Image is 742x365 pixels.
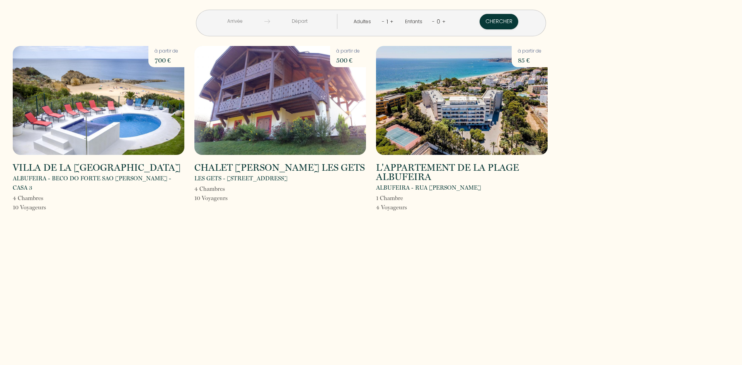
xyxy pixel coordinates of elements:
p: 85 € [518,55,541,66]
h2: VILLA DE LA [GEOGRAPHIC_DATA] [13,163,180,172]
input: Départ [270,14,329,29]
p: LES GETS - [STREET_ADDRESS] [194,174,288,183]
input: Arrivée [205,14,264,29]
img: rental-image [194,46,366,155]
img: rental-image [13,46,184,155]
h2: L'APPARTEMENT DE LA PLAGE ALBUFEIRA [376,163,548,182]
img: rental-image [376,46,548,155]
p: 1 Chambre [376,194,407,203]
p: 4 Chambre [13,194,46,203]
p: 4 Voyageur [376,203,407,212]
a: + [442,18,446,25]
p: 10 Voyageur [13,203,46,212]
div: Enfants [405,18,425,25]
span: s [44,204,46,211]
p: 500 € [336,55,360,66]
p: 4 Chambre [194,184,228,194]
span: s [225,195,228,202]
span: s [405,204,407,211]
div: Adultes [354,18,374,25]
p: 700 € [155,55,178,66]
h2: CHALET [PERSON_NAME] LES GETS [194,163,365,172]
p: 10 Voyageur [194,194,228,203]
a: - [382,18,385,25]
span: s [223,185,225,192]
span: s [41,195,43,202]
div: 1 [385,15,390,28]
img: guests [264,19,270,24]
p: à partir de [155,48,178,55]
p: à partir de [518,48,541,55]
div: 0 [435,15,442,28]
p: à partir de [336,48,360,55]
a: - [432,18,435,25]
p: ALBUFEIRA - BECO DO FORTE SAO [PERSON_NAME] -CASA 3 [13,174,184,192]
button: Chercher [480,14,518,29]
a: + [390,18,393,25]
p: ALBUFEIRA - RUA [PERSON_NAME] [376,183,481,192]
